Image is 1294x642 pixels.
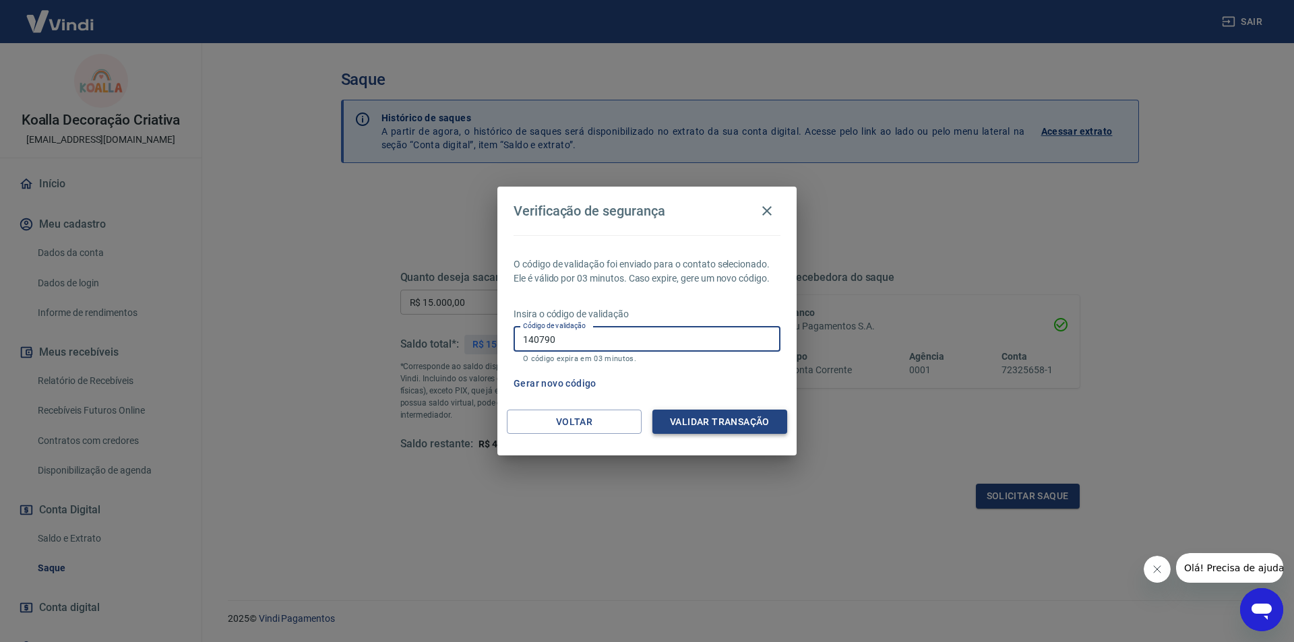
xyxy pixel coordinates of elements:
label: Código de validação [523,321,586,331]
p: O código de validação foi enviado para o contato selecionado. Ele é válido por 03 minutos. Caso e... [514,257,780,286]
iframe: Fechar mensagem [1144,556,1171,583]
p: O código expira em 03 minutos. [523,354,771,363]
button: Gerar novo código [508,371,602,396]
h4: Verificação de segurança [514,203,665,219]
button: Voltar [507,410,642,435]
button: Validar transação [652,410,787,435]
iframe: Mensagem da empresa [1176,553,1283,583]
iframe: Botão para abrir a janela de mensagens [1240,588,1283,631]
span: Olá! Precisa de ajuda? [8,9,113,20]
p: Insira o código de validação [514,307,780,321]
